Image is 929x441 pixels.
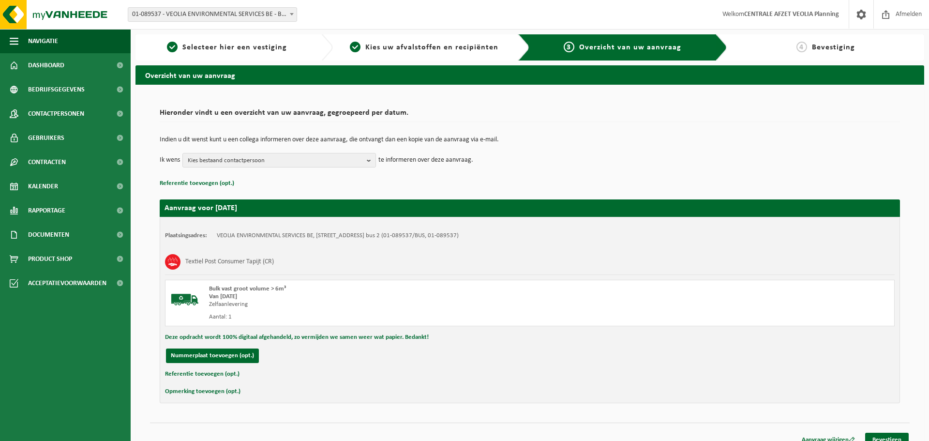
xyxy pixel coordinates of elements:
[165,331,429,344] button: Deze opdracht wordt 100% digitaal afgehandeld, zo vermijden we samen weer wat papier. Bedankt!
[128,7,297,22] span: 01-089537 - VEOLIA ENVIRONMENTAL SERVICES BE - BEERSE
[188,153,363,168] span: Kies bestaand contactpersoon
[160,153,180,167] p: Ik wens
[160,109,900,122] h2: Hieronder vindt u een overzicht van uw aanvraag, gegroepeerd per datum.
[165,385,240,398] button: Opmerking toevoegen (opt.)
[28,223,69,247] span: Documenten
[128,8,297,21] span: 01-089537 - VEOLIA ENVIRONMENTAL SERVICES BE - BEERSE
[28,126,64,150] span: Gebruikers
[564,42,574,52] span: 3
[185,254,274,270] h3: Textiel Post Consumer Tapijt (CR)
[209,286,286,292] span: Bulk vast groot volume > 6m³
[182,153,376,167] button: Kies bestaand contactpersoon
[209,293,237,300] strong: Van [DATE]
[378,153,473,167] p: te informeren over deze aanvraag.
[182,44,287,51] span: Selecteer hier een vestiging
[165,204,237,212] strong: Aanvraag voor [DATE]
[744,11,839,18] strong: CENTRALE AFZET VEOLIA Planning
[165,232,207,239] strong: Plaatsingsadres:
[140,42,314,53] a: 1Selecteer hier een vestiging
[28,77,85,102] span: Bedrijfsgegevens
[28,29,58,53] span: Navigatie
[28,53,64,77] span: Dashboard
[28,198,65,223] span: Rapportage
[165,368,240,380] button: Referentie toevoegen (opt.)
[28,150,66,174] span: Contracten
[166,349,259,363] button: Nummerplaat toevoegen (opt.)
[209,313,569,321] div: Aantal: 1
[796,42,807,52] span: 4
[135,65,924,84] h2: Overzicht van uw aanvraag
[160,177,234,190] button: Referentie toevoegen (opt.)
[28,271,106,295] span: Acceptatievoorwaarden
[350,42,360,52] span: 2
[365,44,498,51] span: Kies uw afvalstoffen en recipiënten
[160,137,900,143] p: Indien u dit wenst kunt u een collega informeren over deze aanvraag, die ontvangt dan een kopie v...
[209,301,569,308] div: Zelfaanlevering
[579,44,681,51] span: Overzicht van uw aanvraag
[170,285,199,314] img: BL-SO-LV.png
[167,42,178,52] span: 1
[338,42,511,53] a: 2Kies uw afvalstoffen en recipiënten
[217,232,459,240] td: VEOLIA ENVIRONMENTAL SERVICES BE, [STREET_ADDRESS] bus 2 (01-089537/BUS, 01-089537)
[28,174,58,198] span: Kalender
[812,44,855,51] span: Bevestiging
[28,247,72,271] span: Product Shop
[28,102,84,126] span: Contactpersonen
